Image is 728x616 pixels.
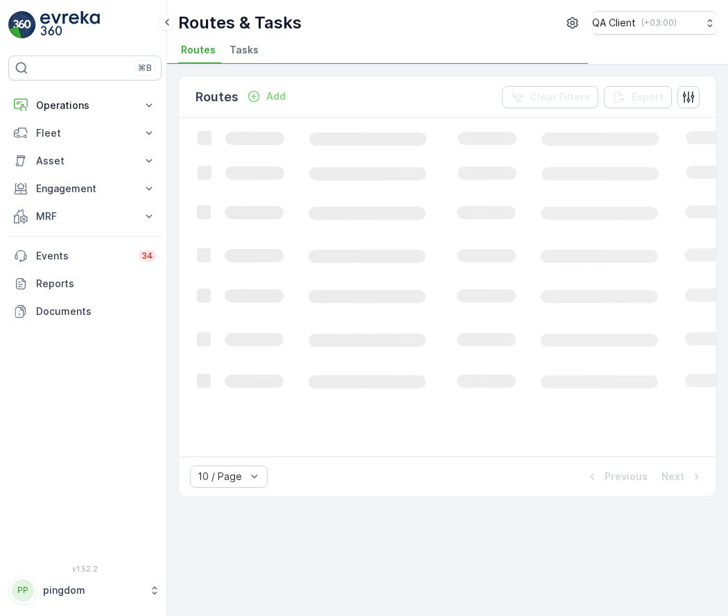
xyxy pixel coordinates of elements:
p: Fleet [36,126,134,140]
button: PPpingdom [8,576,162,605]
button: Next [660,468,705,485]
button: Add [241,88,291,105]
p: Next [661,470,684,484]
button: Engagement [8,175,162,203]
p: Documents [36,305,156,318]
button: Fleet [8,119,162,147]
p: Clear Filters [530,90,590,104]
button: Clear Filters [502,86,598,108]
a: Documents [8,298,162,325]
span: Tasks [229,43,259,57]
p: Routes [196,87,239,107]
p: QA Client [592,16,636,30]
p: Routes & Tasks [178,12,302,34]
p: Previous [605,470,648,484]
button: Asset [8,147,162,175]
p: 34 [141,250,153,262]
p: MRF [36,209,134,223]
p: Add [266,89,286,103]
p: ( +03:00 ) [641,17,677,28]
button: QA Client(+03:00) [592,11,717,35]
button: Previous [584,468,649,485]
button: Operations [8,92,162,119]
p: Events [36,249,130,263]
button: Export [604,86,672,108]
p: Reports [36,277,156,291]
p: Operations [36,99,134,112]
p: Asset [36,154,134,168]
span: Routes [181,43,216,57]
button: MRF [8,203,162,230]
img: logo [8,11,36,39]
span: v 1.52.2 [8,565,162,573]
div: PP [12,579,34,601]
img: logo_light-DOdMpM7g.png [40,11,100,39]
p: pingdom [43,583,142,597]
p: Engagement [36,182,134,196]
a: Reports [8,270,162,298]
p: Export [632,90,664,104]
a: Events34 [8,242,162,270]
p: ⌘B [138,62,152,74]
